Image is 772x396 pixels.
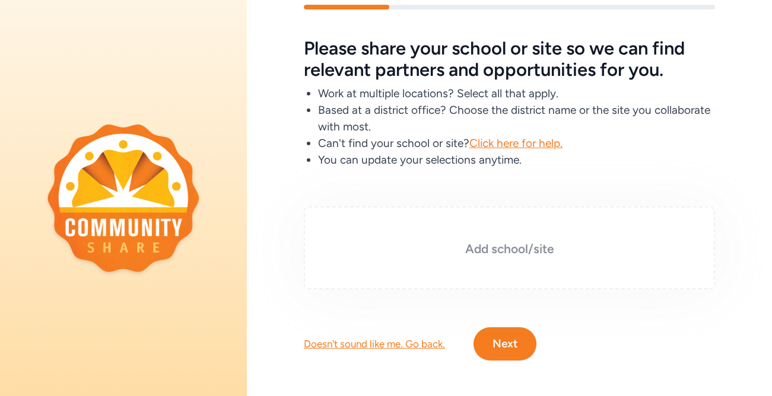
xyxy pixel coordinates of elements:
[333,241,685,257] h3: Add school/site
[318,85,715,102] li: Work at multiple locations? Select all that apply.
[47,124,199,272] img: logo
[318,135,715,152] li: Can't find your school or site?
[304,38,715,81] h5: Please share your school or site so we can find relevant partners and opportunities for you.
[474,327,536,360] button: Next
[318,152,715,168] li: You can update your selections anytime.
[304,337,445,351] div: Doesn't sound like me. Go back.
[318,102,715,135] li: Based at a district office? Choose the district name or the site you collaborate with most.
[469,136,563,150] span: Click here for help.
